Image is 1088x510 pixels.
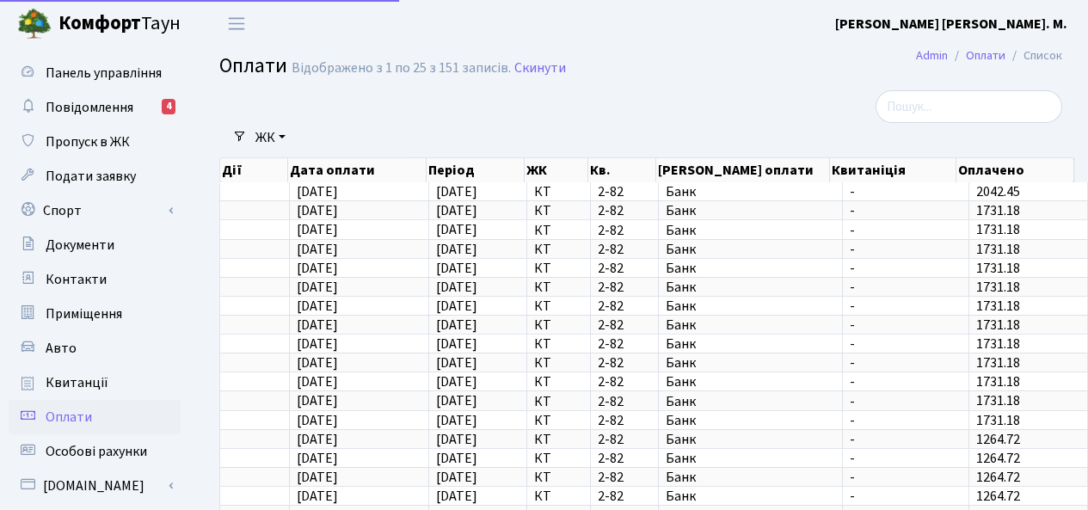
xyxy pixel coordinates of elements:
b: [PERSON_NAME] [PERSON_NAME]. М. [835,15,1067,34]
span: [DATE] [297,468,338,487]
span: Банк [666,433,835,446]
a: Admin [916,46,948,65]
span: Контакти [46,270,107,289]
span: - [850,337,962,351]
a: Квитанції [9,366,181,400]
span: - [850,224,962,237]
div: Відображено з 1 по 25 з 151 записів. [292,60,511,77]
span: Банк [666,261,835,275]
span: [DATE] [436,372,477,391]
span: КТ [534,185,583,199]
span: 1264.72 [976,468,1020,487]
span: 2-82 [598,243,651,256]
span: 2-82 [598,318,651,332]
button: Переключити навігацію [215,9,258,38]
span: 2-82 [598,280,651,294]
span: Пропуск в ЖК [46,132,130,151]
span: 1731.18 [976,221,1020,240]
span: 2-82 [598,185,651,199]
span: Банк [666,318,835,332]
span: [DATE] [436,240,477,259]
span: [DATE] [436,430,477,449]
span: Приміщення [46,304,122,323]
span: [DATE] [436,182,477,201]
span: Банк [666,280,835,294]
span: КТ [534,280,583,294]
span: 1264.72 [976,430,1020,449]
span: Банк [666,414,835,427]
span: 1731.18 [976,335,1020,353]
span: 2-82 [598,224,651,237]
span: КТ [534,375,583,389]
span: Оплати [219,51,287,81]
span: [DATE] [436,411,477,430]
span: Банк [666,356,835,370]
span: [DATE] [436,201,477,220]
span: [DATE] [297,392,338,411]
span: 2-82 [598,204,651,218]
span: 1731.18 [976,353,1020,372]
a: Оплати [9,400,181,434]
span: - [850,452,962,465]
a: [PERSON_NAME] [PERSON_NAME]. М. [835,14,1067,34]
span: 1731.18 [976,316,1020,335]
a: Особові рахунки [9,434,181,469]
span: [DATE] [436,221,477,240]
span: - [850,489,962,503]
a: Оплати [966,46,1005,65]
span: - [850,433,962,446]
span: 2-82 [598,414,651,427]
a: Документи [9,228,181,262]
span: КТ [534,395,583,409]
nav: breadcrumb [890,38,1088,74]
span: [DATE] [436,316,477,335]
span: Банк [666,395,835,409]
span: [DATE] [436,392,477,411]
span: [DATE] [297,449,338,468]
span: Банк [666,204,835,218]
span: КТ [534,337,583,351]
img: logo.png [17,7,52,41]
span: Банк [666,185,835,199]
span: 2-82 [598,489,651,503]
th: Оплачено [956,158,1075,182]
a: Подати заявку [9,159,181,194]
a: Авто [9,331,181,366]
span: 1731.18 [976,201,1020,220]
span: [DATE] [297,335,338,353]
th: Дата оплати [288,158,427,182]
span: [DATE] [436,487,477,506]
span: [DATE] [297,259,338,278]
span: [DATE] [297,487,338,506]
span: Подати заявку [46,167,136,186]
span: [DATE] [297,316,338,335]
span: 2-82 [598,337,651,351]
span: [DATE] [436,259,477,278]
span: Авто [46,339,77,358]
span: - [850,356,962,370]
span: - [850,261,962,275]
span: 1731.18 [976,372,1020,391]
span: Документи [46,236,114,255]
a: ЖК [249,123,292,152]
span: Таун [58,9,181,39]
span: КТ [534,318,583,332]
span: 2-82 [598,261,651,275]
span: Повідомлення [46,98,133,117]
span: [DATE] [297,221,338,240]
span: [DATE] [436,297,477,316]
span: 2-82 [598,470,651,484]
span: [DATE] [297,430,338,449]
span: [DATE] [297,353,338,372]
span: КТ [534,299,583,313]
span: Банк [666,337,835,351]
span: 1731.18 [976,240,1020,259]
span: Квитанції [46,373,108,392]
span: Банк [666,299,835,313]
span: [DATE] [297,372,338,391]
span: 2-82 [598,395,651,409]
a: Приміщення [9,297,181,331]
th: Період [427,158,526,182]
span: - [850,318,962,332]
a: Спорт [9,194,181,228]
